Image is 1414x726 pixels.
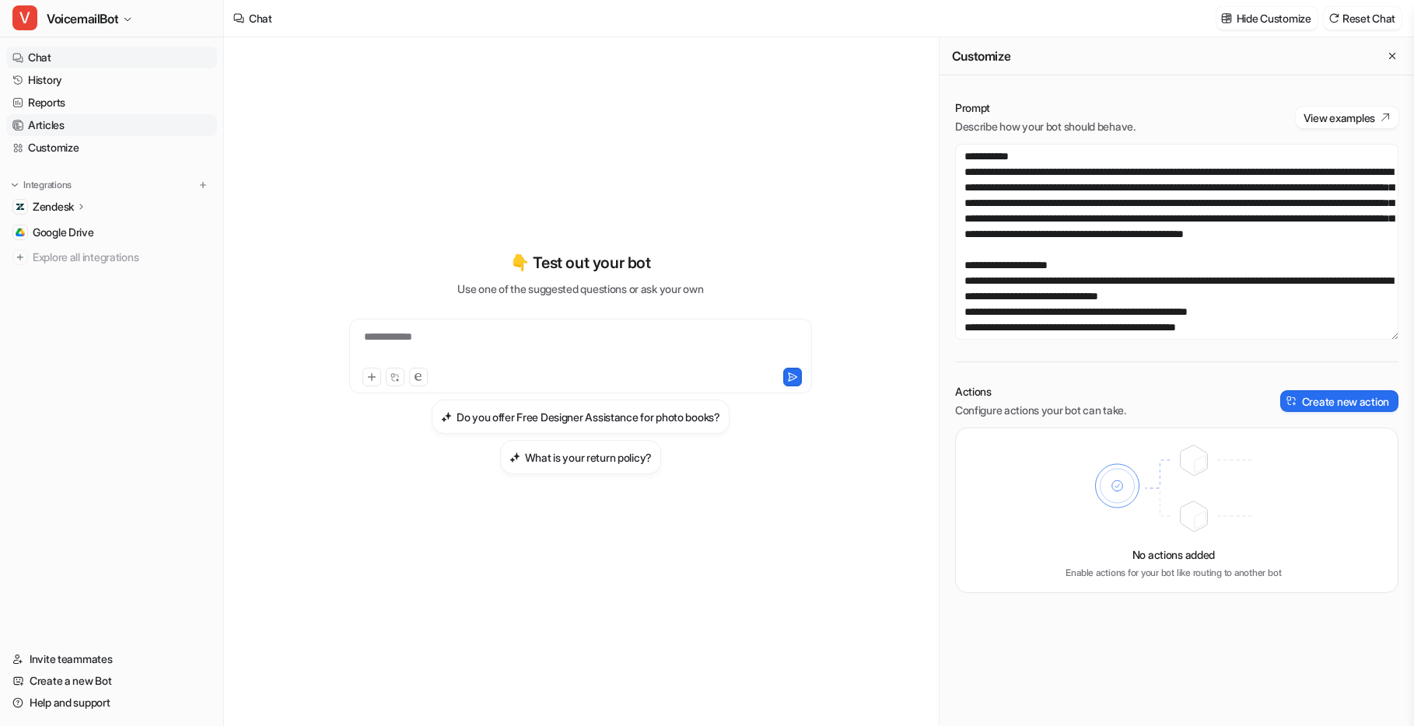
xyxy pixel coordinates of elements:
img: explore all integrations [12,250,28,265]
button: Hide Customize [1216,7,1318,30]
a: Invite teammates [6,648,217,670]
p: Use one of the suggested questions or ask your own [457,281,703,297]
h2: Customize [952,48,1010,64]
span: V [12,5,37,30]
a: Chat [6,47,217,68]
span: Google Drive [33,225,94,240]
img: Do you offer Free Designer Assistance for photo books? [441,411,452,423]
img: reset [1328,12,1339,24]
span: Explore all integrations [33,245,211,270]
a: Articles [6,114,217,136]
a: Explore all integrations [6,246,217,268]
img: customize [1221,12,1232,24]
button: Reset Chat [1324,7,1402,30]
img: create-action-icon.svg [1286,396,1297,407]
button: Integrations [6,177,76,193]
button: What is your return policy?What is your return policy? [500,440,661,474]
a: Reports [6,92,217,113]
p: No actions added [1132,546,1216,563]
img: expand menu [9,180,20,190]
a: Google DriveGoogle Drive [6,222,217,243]
p: Enable actions for your bot like routing to another bot [1066,566,1281,580]
h3: Do you offer Free Designer Assistance for photo books? [457,409,720,425]
img: Google Drive [16,228,25,237]
p: Zendesk [33,199,74,215]
img: Zendesk [16,202,25,211]
button: Do you offer Free Designer Assistance for photo books?Do you offer Free Designer Assistance for p... [432,400,730,434]
a: Customize [6,137,217,159]
p: Prompt [955,100,1136,116]
button: Create new action [1280,390,1398,412]
img: What is your return policy? [509,452,520,463]
h3: What is your return policy? [525,449,652,466]
button: Close flyout [1383,47,1402,65]
span: VoicemailBot [47,8,118,30]
div: Chat [249,10,272,26]
a: Create a new Bot [6,670,217,692]
a: History [6,69,217,91]
img: menu_add.svg [198,180,208,190]
p: Hide Customize [1237,10,1311,26]
p: Describe how your bot should behave. [955,119,1136,134]
p: Configure actions your bot can take. [955,403,1126,418]
button: View examples [1296,106,1398,128]
p: Actions [955,384,1126,400]
a: Help and support [6,692,217,714]
p: 👇 Test out your bot [510,251,650,274]
p: Integrations [23,179,72,191]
